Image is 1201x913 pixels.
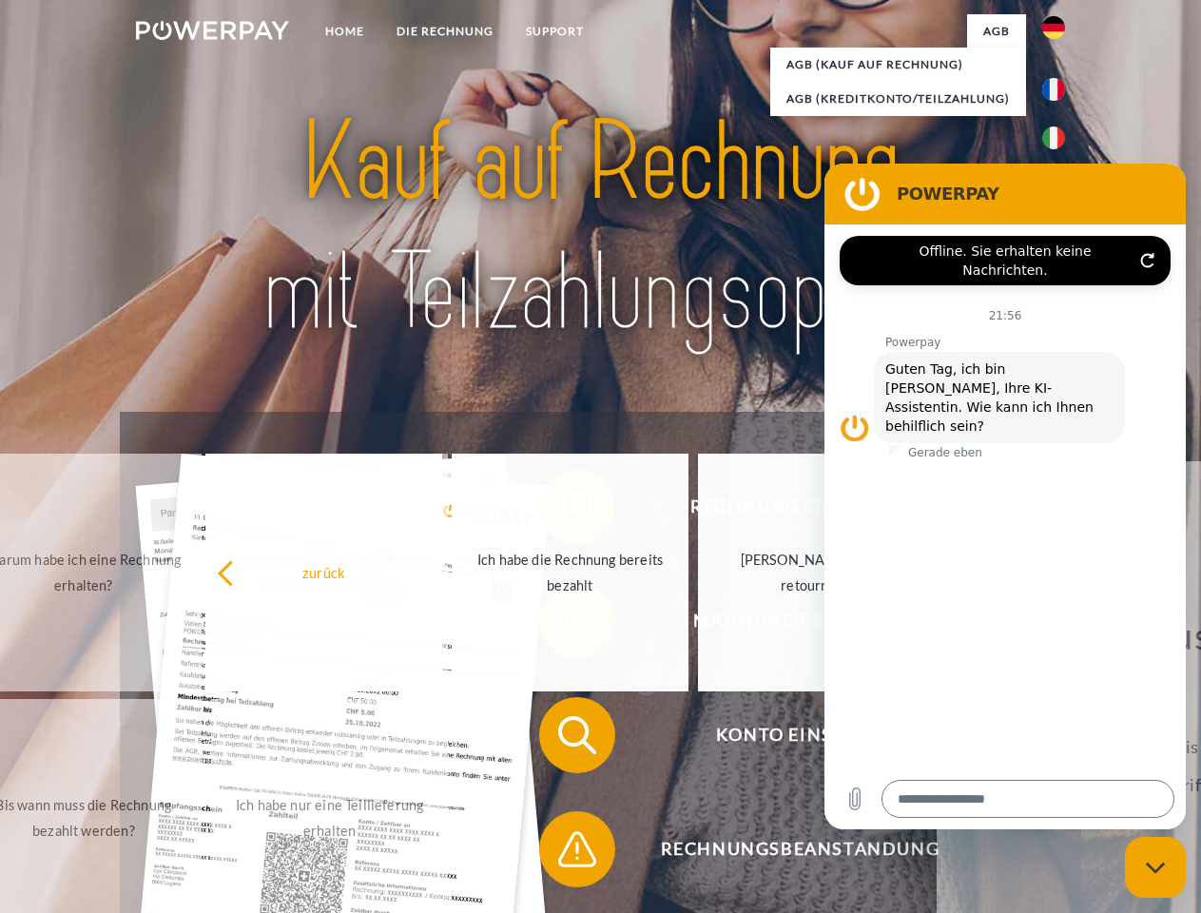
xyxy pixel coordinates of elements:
[510,14,600,49] a: SUPPORT
[567,811,1033,887] span: Rechnungsbeanstandung
[1042,78,1065,101] img: fr
[1125,837,1186,898] iframe: Schaltfläche zum Öffnen des Messaging-Fensters; Konversation läuft
[539,697,1034,773] button: Konto einsehen
[709,547,923,598] div: [PERSON_NAME] wurde retourniert
[309,14,380,49] a: Home
[553,711,601,759] img: qb_search.svg
[1042,126,1065,149] img: it
[223,792,436,844] div: Ich habe nur eine Teillieferung erhalten
[463,547,677,598] div: Ich habe die Rechnung bereits bezahlt
[770,82,1026,116] a: AGB (Kreditkonto/Teilzahlung)
[770,48,1026,82] a: AGB (Kauf auf Rechnung)
[553,826,601,873] img: qb_warning.svg
[824,164,1186,829] iframe: Messaging-Fenster
[967,14,1026,49] a: agb
[380,14,510,49] a: DIE RECHNUNG
[217,559,431,585] div: zurück
[136,21,289,40] img: logo-powerpay-white.svg
[567,697,1033,773] span: Konto einsehen
[1042,16,1065,39] img: de
[182,91,1019,364] img: title-powerpay_de.svg
[539,811,1034,887] button: Rechnungsbeanstandung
